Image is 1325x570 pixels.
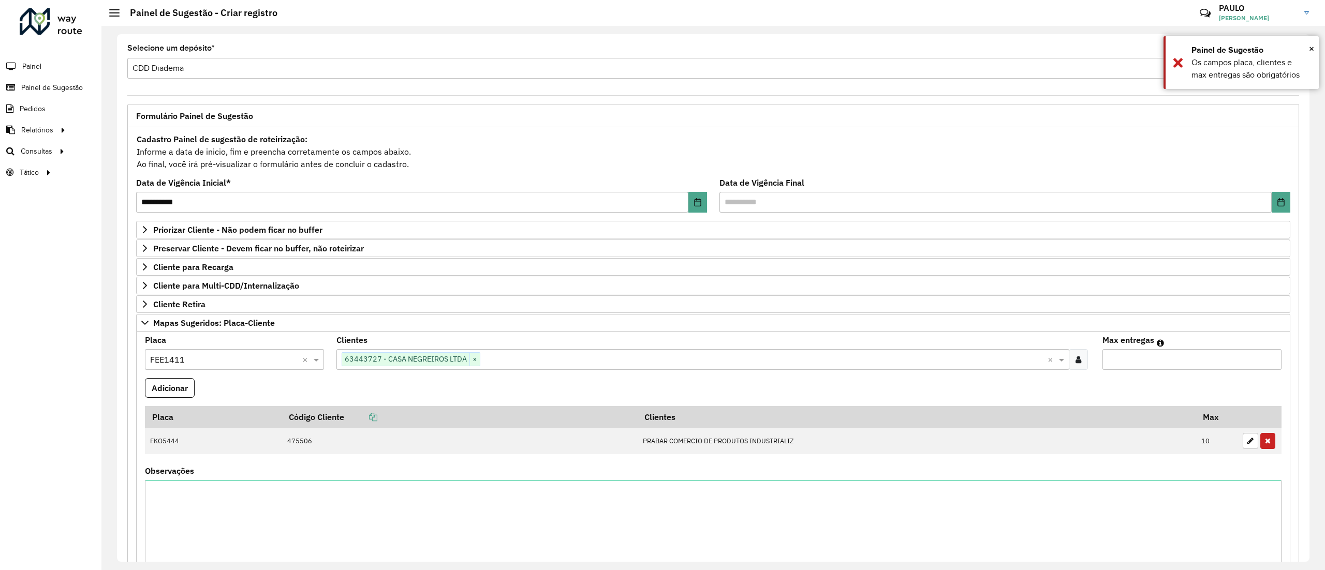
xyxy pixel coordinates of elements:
[342,353,469,365] span: 63443727 - CASA NEGREIROS LTDA
[336,334,367,346] label: Clientes
[136,277,1290,294] a: Cliente para Multi-CDD/Internalização
[21,82,83,93] span: Painel de Sugestão
[136,239,1290,257] a: Preservar Cliente - Devem ficar no buffer, não roteirizar
[1191,56,1311,81] div: Os campos placa, clientes e max entregas são obrigatórios
[136,314,1290,332] a: Mapas Sugeridos: Placa-Cliente
[1194,2,1216,24] a: Contato Rápido
[20,167,39,178] span: Tático
[137,134,307,144] strong: Cadastro Painel de sugestão de roteirização:
[1309,41,1314,56] button: Close
[136,176,231,189] label: Data de Vigência Inicial
[127,42,215,54] label: Selecione um depósito
[1272,192,1290,213] button: Choose Date
[1196,428,1238,455] td: 10
[145,334,166,346] label: Placa
[637,428,1196,455] td: PRABAR COMERCIO DE PRODUTOS INDUSTRIALIZ
[136,221,1290,238] a: Priorizar Cliente - Não podem ficar no buffer
[145,428,282,455] td: FKO5444
[153,244,364,252] span: Preservar Cliente - Devem ficar no buffer, não roteirizar
[22,61,41,72] span: Painel
[1196,406,1238,428] th: Max
[136,258,1290,276] a: Cliente para Recarga
[282,428,637,455] td: 475506
[637,406,1196,428] th: Clientes
[153,281,299,290] span: Cliente para Multi-CDD/Internalização
[120,7,277,19] h2: Painel de Sugestão - Criar registro
[136,295,1290,313] a: Cliente Retira
[145,378,195,398] button: Adicionar
[21,146,52,157] span: Consultas
[1191,44,1311,56] div: Painel de Sugestão
[145,464,194,477] label: Observações
[153,263,233,271] span: Cliente para Recarga
[145,406,282,428] th: Placa
[21,125,53,136] span: Relatórios
[1048,353,1056,366] span: Clear all
[1219,3,1297,13] h3: PAULO
[136,132,1290,171] div: Informe a data de inicio, fim e preencha corretamente os campos abaixo. Ao final, você irá pré-vi...
[153,300,205,308] span: Cliente Retira
[282,406,637,428] th: Código Cliente
[719,176,804,189] label: Data de Vigência Final
[344,412,377,422] a: Copiar
[1157,339,1164,347] em: Máximo de clientes que serão colocados na mesma rota com os clientes informados
[153,319,275,327] span: Mapas Sugeridos: Placa-Cliente
[1102,334,1154,346] label: Max entregas
[136,112,253,120] span: Formulário Painel de Sugestão
[1219,13,1297,23] span: [PERSON_NAME]
[469,353,480,366] span: ×
[20,103,46,114] span: Pedidos
[1309,43,1314,54] span: ×
[302,353,311,366] span: Clear all
[153,226,322,234] span: Priorizar Cliente - Não podem ficar no buffer
[688,192,707,213] button: Choose Date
